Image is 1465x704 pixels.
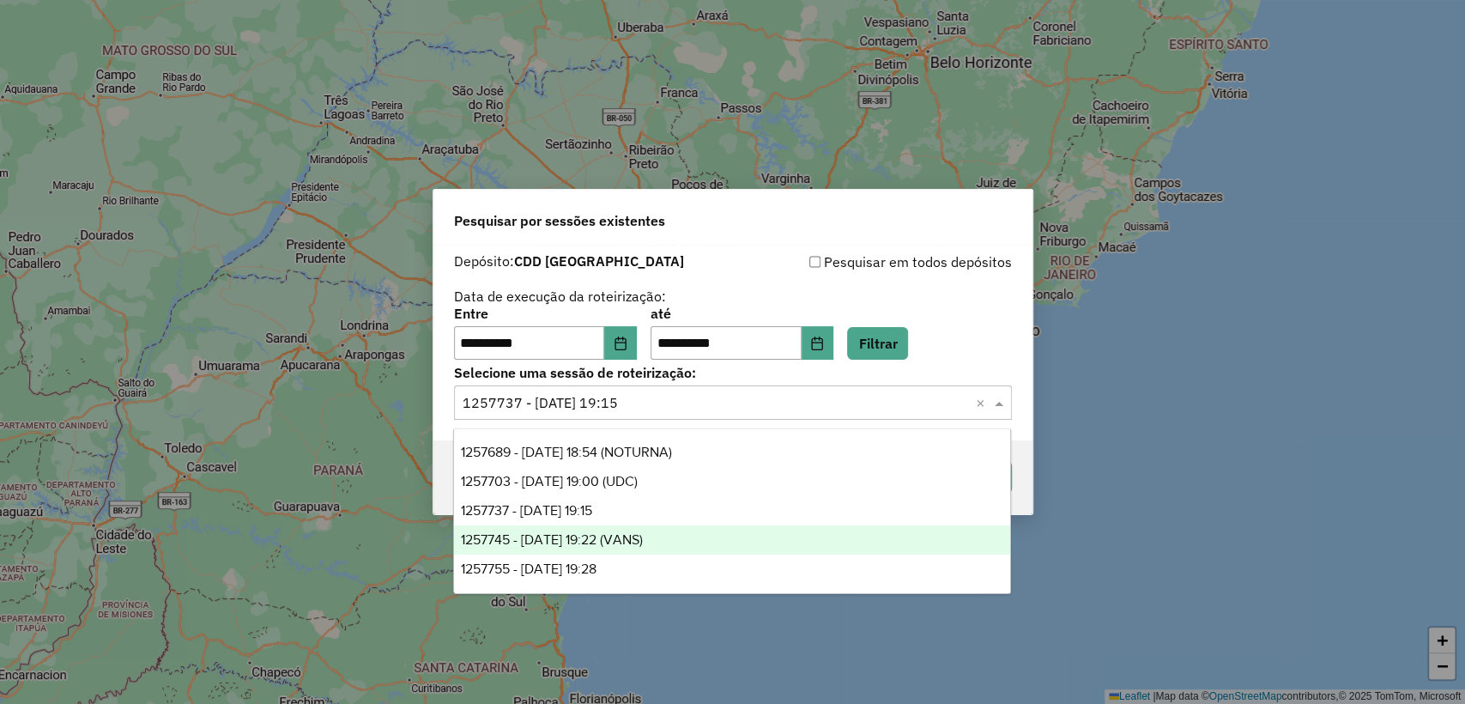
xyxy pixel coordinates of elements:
[453,428,1011,594] ng-dropdown-panel: Options list
[454,251,684,271] label: Depósito:
[802,326,834,361] button: Choose Date
[733,252,1012,272] div: Pesquisar em todos depósitos
[461,445,672,459] span: 1257689 - [DATE] 18:54 (NOTURNA)
[461,561,596,576] span: 1257755 - [DATE] 19:28
[454,303,637,324] label: Entre
[454,286,666,306] label: Data de execução da roteirização:
[976,392,990,413] span: Clear all
[454,210,665,231] span: Pesquisar por sessões existentes
[604,326,637,361] button: Choose Date
[461,532,643,547] span: 1257745 - [DATE] 19:22 (VANS)
[847,327,908,360] button: Filtrar
[461,503,592,518] span: 1257737 - [DATE] 19:15
[461,474,638,489] span: 1257703 - [DATE] 19:00 (UDC)
[454,362,1012,383] label: Selecione uma sessão de roteirização:
[651,303,833,324] label: até
[514,252,684,270] strong: CDD [GEOGRAPHIC_DATA]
